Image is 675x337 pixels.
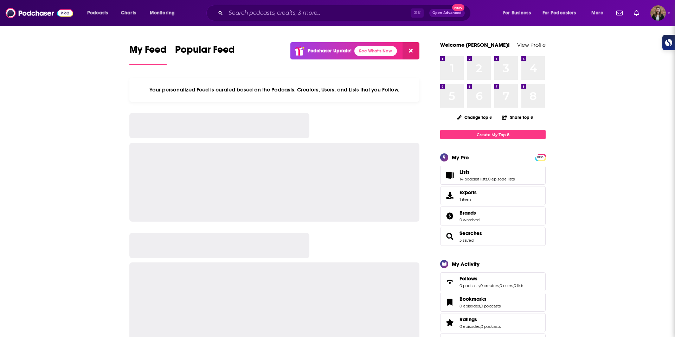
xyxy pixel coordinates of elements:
[650,5,666,21] span: Logged in as k_burns
[459,275,524,282] a: Follows
[308,48,352,54] p: Podchaser Update!
[6,6,73,20] img: Podchaser - Follow, Share and Rate Podcasts
[116,7,140,19] a: Charts
[411,8,424,18] span: ⌘ K
[121,8,136,18] span: Charts
[429,9,465,17] button: Open AdvancedNew
[440,227,546,246] span: Searches
[536,154,545,160] a: PRO
[213,5,477,21] div: Search podcasts, credits, & more...
[538,7,586,19] button: open menu
[459,210,480,216] a: Brands
[459,169,515,175] a: Lists
[481,304,501,309] a: 0 podcasts
[129,78,419,102] div: Your personalized Feed is curated based on the Podcasts, Creators, Users, and Lists that you Follow.
[459,169,470,175] span: Lists
[443,211,457,221] a: Brands
[459,275,477,282] span: Follows
[459,189,477,196] span: Exports
[459,197,477,202] span: 1 item
[586,7,612,19] button: open menu
[459,210,476,216] span: Brands
[650,5,666,21] button: Show profile menu
[503,8,531,18] span: For Business
[440,272,546,291] span: Follows
[145,7,184,19] button: open menu
[443,170,457,180] a: Lists
[480,304,481,309] span: ,
[354,46,397,56] a: See What's New
[452,154,469,161] div: My Pro
[631,7,642,19] a: Show notifications dropdown
[226,7,411,19] input: Search podcasts, credits, & more...
[175,44,235,60] span: Popular Feed
[129,44,167,60] span: My Feed
[650,5,666,21] img: User Profile
[459,316,501,323] a: Ratings
[443,318,457,328] a: Ratings
[440,206,546,225] span: Brands
[443,191,457,201] span: Exports
[613,7,625,19] a: Show notifications dropdown
[440,130,546,139] a: Create My Top 8
[443,277,457,287] a: Follows
[440,42,510,48] a: Welcome [PERSON_NAME]!
[459,296,487,302] span: Bookmarks
[440,166,546,185] span: Lists
[440,186,546,205] a: Exports
[459,296,501,302] a: Bookmarks
[459,217,480,222] a: 0 watched
[487,177,488,182] span: ,
[443,297,457,307] a: Bookmarks
[459,316,477,323] span: Ratings
[459,238,474,243] a: 3 saved
[459,230,482,236] a: Searches
[517,42,546,48] a: View Profile
[536,155,545,160] span: PRO
[459,304,480,309] a: 0 episodes
[481,324,501,329] a: 0 podcasts
[542,8,576,18] span: For Podcasters
[498,7,540,19] button: open menu
[459,324,480,329] a: 0 episodes
[591,8,603,18] span: More
[459,283,480,288] a: 0 podcasts
[432,11,462,15] span: Open Advanced
[452,4,465,11] span: New
[443,231,457,241] a: Searches
[82,7,117,19] button: open menu
[480,324,481,329] span: ,
[480,283,499,288] a: 0 creators
[502,110,533,124] button: Share Top 8
[452,261,480,267] div: My Activity
[488,177,515,182] a: 0 episode lists
[440,313,546,332] span: Ratings
[459,177,487,182] a: 14 podcast lists
[499,283,500,288] span: ,
[129,44,167,65] a: My Feed
[150,8,175,18] span: Monitoring
[175,44,235,65] a: Popular Feed
[440,293,546,312] span: Bookmarks
[452,113,496,122] button: Change Top 8
[87,8,108,18] span: Podcasts
[500,283,513,288] a: 0 users
[514,283,524,288] a: 0 lists
[513,283,514,288] span: ,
